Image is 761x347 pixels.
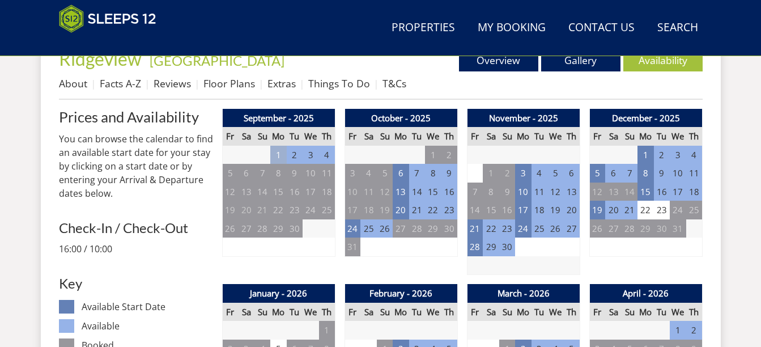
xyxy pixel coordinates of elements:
[654,201,670,219] td: 23
[303,127,318,146] th: We
[532,164,547,183] td: 4
[59,48,145,70] a: Ridgeview
[686,146,702,164] td: 4
[222,127,238,146] th: Fr
[467,109,580,128] th: November - 2025
[589,303,605,321] th: Fr
[377,219,393,238] td: 26
[532,183,547,201] td: 11
[483,127,499,146] th: Sa
[222,164,238,183] td: 5
[59,132,213,200] p: You can browse the calendar to find an available start date for your stay by clicking on a start ...
[270,201,286,219] td: 22
[467,238,483,256] td: 28
[589,183,605,201] td: 12
[303,164,318,183] td: 10
[425,219,441,238] td: 29
[409,127,425,146] th: Tu
[100,77,141,90] a: Facts A-Z
[670,183,686,201] td: 17
[59,109,213,125] h2: Prices and Availability
[82,319,212,333] dd: Available
[515,201,531,219] td: 17
[564,201,580,219] td: 20
[499,164,515,183] td: 2
[623,49,703,71] a: Availability
[238,303,254,321] th: Sa
[467,183,483,201] td: 7
[467,219,483,238] td: 21
[441,201,457,219] td: 23
[222,303,238,321] th: Fr
[467,303,483,321] th: Fr
[287,183,303,201] td: 16
[270,146,286,164] td: 1
[409,219,425,238] td: 28
[270,219,286,238] td: 29
[637,164,653,183] td: 8
[319,164,335,183] td: 11
[425,201,441,219] td: 22
[254,164,270,183] td: 7
[238,201,254,219] td: 20
[532,303,547,321] th: Tu
[589,164,605,183] td: 5
[345,127,360,146] th: Fr
[532,127,547,146] th: Tu
[319,127,335,146] th: Th
[345,164,360,183] td: 3
[409,183,425,201] td: 14
[637,303,653,321] th: Mo
[499,201,515,219] td: 16
[441,146,457,164] td: 2
[589,201,605,219] td: 19
[654,183,670,201] td: 16
[393,219,409,238] td: 27
[637,183,653,201] td: 15
[222,109,335,128] th: September - 2025
[589,284,702,303] th: April - 2026
[547,303,563,321] th: We
[564,219,580,238] td: 27
[238,127,254,146] th: Sa
[670,321,686,340] td: 1
[564,15,639,41] a: Contact Us
[267,77,296,90] a: Extras
[425,127,441,146] th: We
[360,164,376,183] td: 4
[345,183,360,201] td: 10
[393,303,409,321] th: Mo
[270,164,286,183] td: 8
[532,219,547,238] td: 25
[319,146,335,164] td: 4
[483,164,499,183] td: 1
[441,127,457,146] th: Th
[459,49,538,71] a: Overview
[637,219,653,238] td: 29
[154,77,191,90] a: Reviews
[467,284,580,303] th: March - 2026
[254,183,270,201] td: 14
[82,300,212,314] dd: Available Start Date
[686,303,702,321] th: Th
[387,15,460,41] a: Properties
[393,164,409,183] td: 6
[222,201,238,219] td: 19
[654,219,670,238] td: 30
[308,77,370,90] a: Things To Do
[345,219,360,238] td: 24
[467,127,483,146] th: Fr
[564,183,580,201] td: 13
[222,284,335,303] th: January - 2026
[515,303,531,321] th: Mo
[686,127,702,146] th: Th
[287,303,303,321] th: Tu
[589,109,702,128] th: December - 2025
[59,276,213,291] h3: Key
[564,164,580,183] td: 6
[59,5,156,33] img: Sleeps 12
[238,183,254,201] td: 13
[515,183,531,201] td: 10
[377,127,393,146] th: Su
[425,164,441,183] td: 8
